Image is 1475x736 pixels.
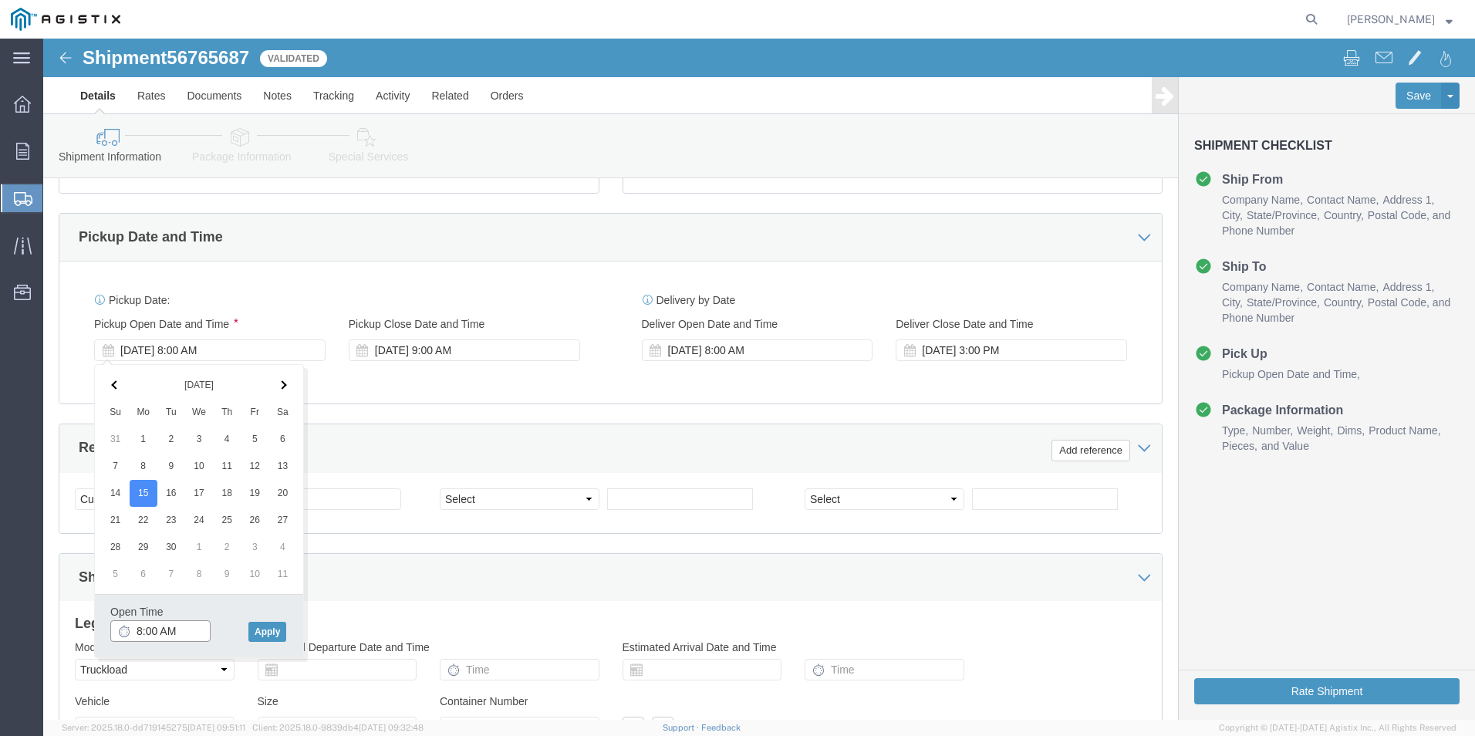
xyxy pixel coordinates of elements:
[1346,10,1453,29] button: [PERSON_NAME]
[252,723,424,732] span: Client: 2025.18.0-9839db4
[1347,11,1435,28] span: DANIEL CHAVEZ
[359,723,424,732] span: [DATE] 09:32:48
[11,8,120,31] img: logo
[43,39,1475,720] iframe: FS Legacy Container
[701,723,741,732] a: Feedback
[1219,721,1456,734] span: Copyright © [DATE]-[DATE] Agistix Inc., All Rights Reserved
[62,723,245,732] span: Server: 2025.18.0-dd719145275
[663,723,701,732] a: Support
[187,723,245,732] span: [DATE] 09:51:11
